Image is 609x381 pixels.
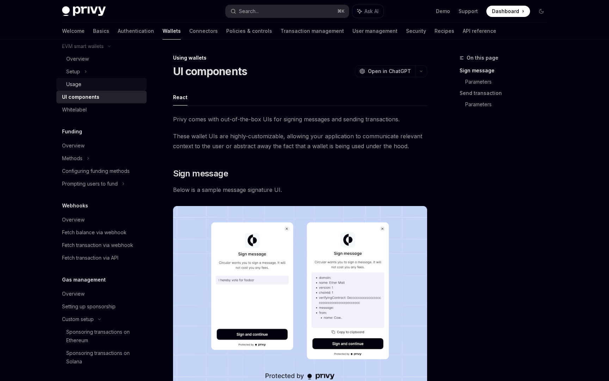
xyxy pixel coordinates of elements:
[62,302,116,311] div: Setting up sponsorship
[162,23,181,40] a: Wallets
[62,180,118,188] div: Prompting users to fund
[459,8,478,15] a: Support
[66,80,81,89] div: Usage
[352,5,383,18] button: Ask AI
[337,8,345,14] span: ⌘ K
[226,23,272,40] a: Policies & controls
[355,65,415,77] button: Open in ChatGPT
[56,91,147,103] a: UI components
[93,23,109,40] a: Basics
[62,228,127,237] div: Fetch balance via webhook
[492,8,519,15] span: Dashboard
[56,326,147,347] a: Sponsoring transactions on Ethereum
[463,23,496,40] a: API reference
[56,165,147,177] a: Configuring funding methods
[173,65,247,78] h1: UI components
[436,8,450,15] a: Demo
[62,167,130,175] div: Configuring funding methods
[56,347,147,368] a: Sponsoring transactions on Solana
[56,252,147,264] a: Fetch transaction via API
[460,65,553,76] a: Sign message
[173,185,427,195] span: Below is a sample message signature UI.
[239,7,259,16] div: Search...
[173,114,427,124] span: Privy comes with out-of-the-box UIs for signing messages and sending transactions.
[56,226,147,239] a: Fetch balance via webhook
[226,5,349,18] button: Search...⌘K
[66,67,80,76] div: Setup
[62,315,94,323] div: Custom setup
[62,127,82,136] h5: Funding
[465,99,553,110] a: Parameters
[435,23,454,40] a: Recipes
[62,241,133,249] div: Fetch transaction via webhook
[62,201,88,210] h5: Webhooks
[56,300,147,313] a: Setting up sponsorship
[536,6,547,17] button: Toggle dark mode
[66,55,89,63] div: Overview
[56,53,147,65] a: Overview
[62,154,82,163] div: Methods
[62,6,106,16] img: dark logo
[62,93,99,101] div: UI components
[56,239,147,252] a: Fetch transaction via webhook
[62,105,87,114] div: Whitelabel
[56,139,147,152] a: Overview
[173,168,228,179] span: Sign message
[56,103,147,116] a: Whitelabel
[62,141,85,150] div: Overview
[352,23,398,40] a: User management
[62,216,85,224] div: Overview
[368,68,411,75] span: Open in ChatGPT
[173,89,187,105] button: React
[465,76,553,87] a: Parameters
[189,23,218,40] a: Connectors
[364,8,379,15] span: Ask AI
[486,6,530,17] a: Dashboard
[467,54,498,62] span: On this page
[56,288,147,300] a: Overview
[173,54,427,61] div: Using wallets
[62,254,118,262] div: Fetch transaction via API
[66,349,142,366] div: Sponsoring transactions on Solana
[62,276,106,284] h5: Gas management
[118,23,154,40] a: Authentication
[62,290,85,298] div: Overview
[62,23,85,40] a: Welcome
[281,23,344,40] a: Transaction management
[56,213,147,226] a: Overview
[173,131,427,151] span: These wallet UIs are highly-customizable, allowing your application to communicate relevant conte...
[406,23,426,40] a: Security
[460,87,553,99] a: Send transaction
[66,328,142,345] div: Sponsoring transactions on Ethereum
[56,78,147,91] a: Usage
